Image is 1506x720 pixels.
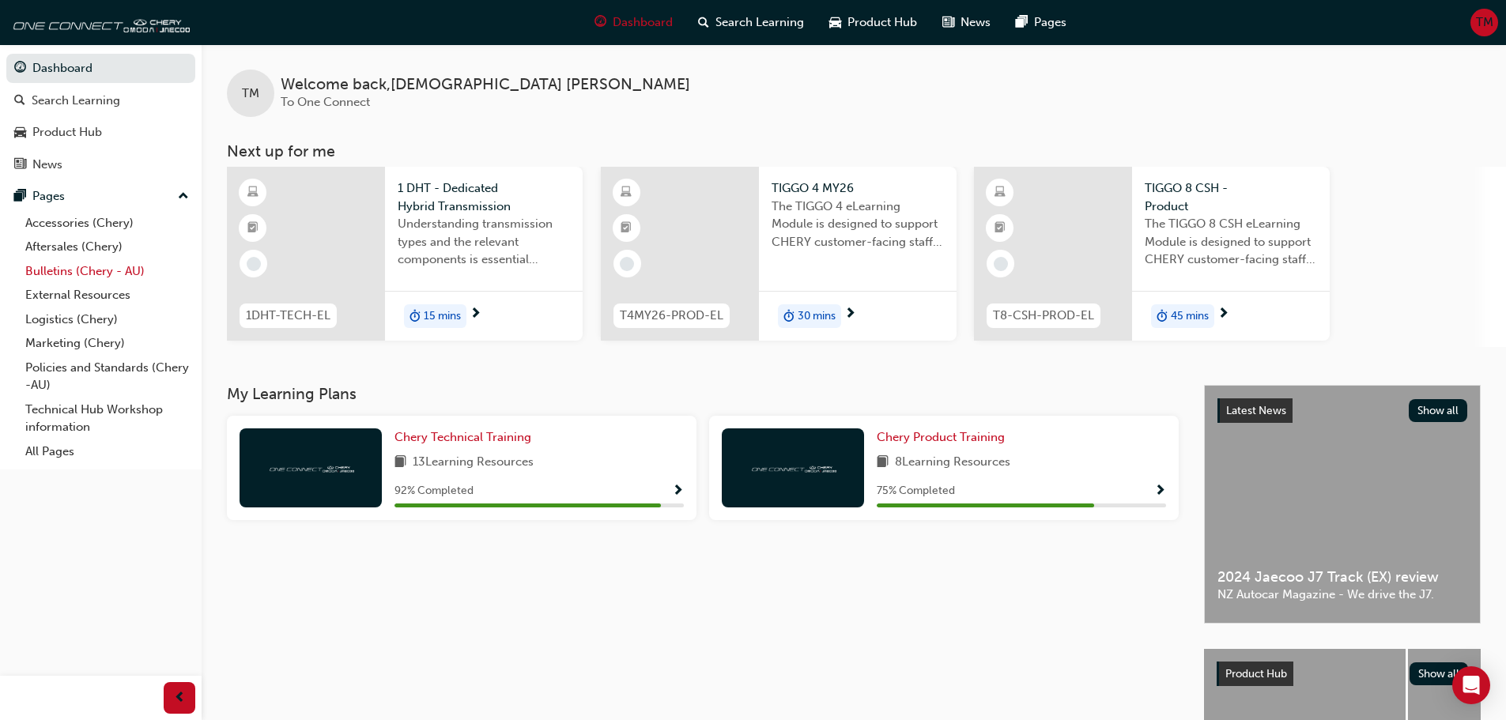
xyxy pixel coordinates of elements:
[19,235,195,259] a: Aftersales (Chery)
[974,167,1330,341] a: T8-CSH-PROD-ELTIGGO 8 CSH - ProductThe TIGGO 8 CSH eLearning Module is designed to support CHERY ...
[1157,306,1168,326] span: duration-icon
[877,430,1005,444] span: Chery Product Training
[32,187,65,205] div: Pages
[620,257,634,271] span: learningRecordVerb_NONE-icon
[8,6,190,38] img: oneconnect
[32,156,62,174] div: News
[32,92,120,110] div: Search Learning
[1171,307,1209,326] span: 45 mins
[19,439,195,464] a: All Pages
[14,158,26,172] span: news-icon
[772,198,944,251] span: The TIGGO 4 eLearning Module is designed to support CHERY customer-facing staff with the product ...
[6,182,195,211] button: Pages
[783,306,795,326] span: duration-icon
[424,307,461,326] span: 15 mins
[19,259,195,284] a: Bulletins (Chery - AU)
[178,187,189,207] span: up-icon
[202,142,1506,160] h3: Next up for me
[1145,215,1317,269] span: The TIGGO 8 CSH eLearning Module is designed to support CHERY customer-facing staff with the prod...
[1217,586,1467,604] span: NZ Autocar Magazine - We drive the J7.
[6,51,195,182] button: DashboardSearch LearningProduct HubNews
[1003,6,1079,39] a: pages-iconPages
[877,428,1011,447] a: Chery Product Training
[246,307,330,325] span: 1DHT-TECH-EL
[398,215,570,269] span: Understanding transmission types and the relevant components is essential knowledge required for ...
[895,453,1010,473] span: 8 Learning Resources
[1217,662,1468,687] a: Product HubShow all
[995,218,1006,239] span: booktick-icon
[994,257,1008,271] span: learningRecordVerb_NONE-icon
[685,6,817,39] a: search-iconSearch Learning
[410,306,421,326] span: duration-icon
[1226,404,1286,417] span: Latest News
[14,94,25,108] span: search-icon
[1154,484,1166,499] span: Show Progress
[829,13,841,32] span: car-icon
[19,356,195,398] a: Policies and Standards (Chery -AU)
[930,6,1003,39] a: news-iconNews
[413,453,534,473] span: 13 Learning Resources
[877,482,955,500] span: 75 % Completed
[14,126,26,140] span: car-icon
[1204,385,1481,624] a: Latest NewsShow all2024 Jaecoo J7 Track (EX) reviewNZ Autocar Magazine - We drive the J7.
[14,62,26,76] span: guage-icon
[620,307,723,325] span: T4MY26-PROD-EL
[247,183,259,203] span: learningResourceType_ELEARNING-icon
[1476,13,1493,32] span: TM
[877,453,889,473] span: book-icon
[247,218,259,239] span: booktick-icon
[19,398,195,439] a: Technical Hub Workshop information
[470,307,481,322] span: next-icon
[772,179,944,198] span: TIGGO 4 MY26
[613,13,673,32] span: Dashboard
[1154,481,1166,501] button: Show Progress
[1225,667,1287,680] span: Product Hub
[19,211,195,236] a: Accessories (Chery)
[1016,13,1028,32] span: pages-icon
[6,118,195,147] a: Product Hub
[847,13,917,32] span: Product Hub
[394,453,406,473] span: book-icon
[993,307,1094,325] span: T8-CSH-PROD-EL
[242,85,259,103] span: TM
[6,150,195,179] a: News
[394,428,538,447] a: Chery Technical Training
[601,167,957,341] a: T4MY26-PROD-ELTIGGO 4 MY26The TIGGO 4 eLearning Module is designed to support CHERY customer-faci...
[32,123,102,141] div: Product Hub
[394,482,474,500] span: 92 % Completed
[281,95,370,109] span: To One Connect
[621,183,632,203] span: learningResourceType_ELEARNING-icon
[1470,9,1498,36] button: TM
[1217,398,1467,424] a: Latest NewsShow all
[227,385,1179,403] h3: My Learning Plans
[1410,662,1469,685] button: Show all
[621,218,632,239] span: booktick-icon
[844,307,856,322] span: next-icon
[6,54,195,83] a: Dashboard
[398,179,570,215] span: 1 DHT - Dedicated Hybrid Transmission
[267,460,354,475] img: oneconnect
[6,86,195,115] a: Search Learning
[19,283,195,307] a: External Resources
[1409,399,1468,422] button: Show all
[14,190,26,204] span: pages-icon
[942,13,954,32] span: news-icon
[995,183,1006,203] span: learningResourceType_ELEARNING-icon
[227,167,583,341] a: 1DHT-TECH-EL1 DHT - Dedicated Hybrid TransmissionUnderstanding transmission types and the relevan...
[672,484,684,499] span: Show Progress
[961,13,991,32] span: News
[582,6,685,39] a: guage-iconDashboard
[798,307,836,326] span: 30 mins
[749,460,836,475] img: oneconnect
[817,6,930,39] a: car-iconProduct Hub
[1034,13,1066,32] span: Pages
[281,76,690,94] span: Welcome back , [DEMOGRAPHIC_DATA] [PERSON_NAME]
[1217,568,1467,586] span: 2024 Jaecoo J7 Track (EX) review
[1452,666,1490,704] div: Open Intercom Messenger
[1145,179,1317,215] span: TIGGO 8 CSH - Product
[1217,307,1229,322] span: next-icon
[19,307,195,332] a: Logistics (Chery)
[698,13,709,32] span: search-icon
